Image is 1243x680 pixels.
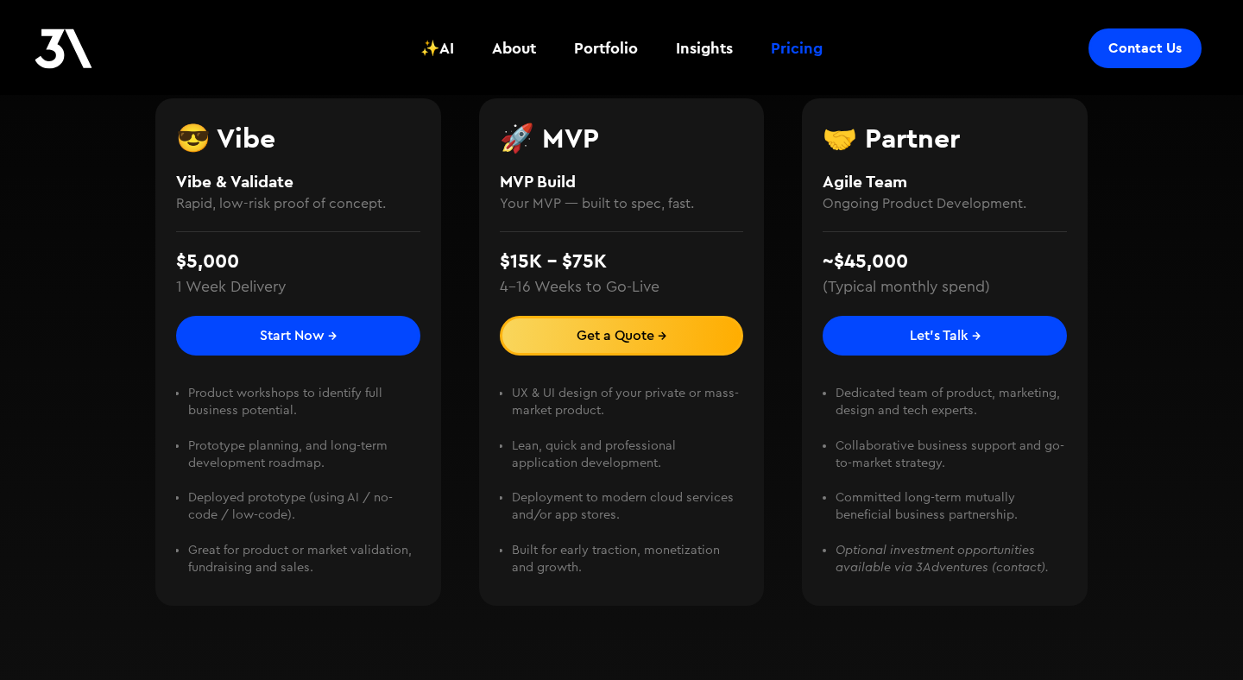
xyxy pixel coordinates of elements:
a: ✨AI [410,16,464,80]
a: Contact Us [1088,28,1202,68]
strong: $15K - $75K [500,249,607,273]
li: Committed long-term mutually beneficial business partnership. ‍ [836,489,1067,541]
li: Dedicated team of product, marketing, design and tech experts. ‍ [836,385,1067,437]
a: Insights [666,16,743,80]
a: Get a Quote → [500,316,744,356]
div: About [492,37,536,60]
div: (Typical monthly spend) [823,276,990,299]
a: Start Now → [176,316,420,356]
div: Pricing [771,37,823,60]
div: 1 Week Delivery [176,276,286,299]
em: Optional investment opportunities available via 3Adventures (contact). [836,544,1049,574]
div: Contact Us [1108,40,1182,57]
div: ~$45,000 [823,247,908,276]
a: Let's Talk → [823,316,1067,356]
li: Deployment to modern cloud services and/or app stores. ‍ [512,489,743,541]
h3: 😎 Vibe [176,124,420,152]
h3: 🚀 MVP [500,124,744,152]
h4: Vibe & Validate [176,169,420,194]
div: Insights [676,37,733,60]
a: Pricing [760,16,833,80]
h4: Ongoing Product Development. [823,193,1067,214]
div: Portfolio [574,37,638,60]
h4: Rapid, low-risk proof of concept. [176,193,420,214]
h4: MVP Build [500,169,744,194]
div: 4–16 Weeks to Go-Live [500,276,659,299]
h4: Agile Team [823,169,1067,194]
h3: 🤝 Partner [823,124,1067,152]
li: Prototype planning, and long-term development roadmap. ‍ [188,438,420,489]
li: Built for early traction, monetization and growth. [512,542,743,576]
h4: Your MVP — built to spec, fast. [500,193,744,214]
a: Portfolio [564,16,648,80]
li: Collaborative business support and go-to-market strategy. ‍ [836,438,1067,489]
li: Lean, quick and professional application development. ‍ [512,438,743,489]
a: About [482,16,546,80]
li: UX & UI design of your private or mass-market product. ‍ [512,385,743,437]
li: Great for product or market validation, fundraising and sales. [188,542,420,576]
div: $5,000 [176,247,239,276]
li: Product workshops to identify full business potential. ‍ [188,385,420,437]
li: Deployed prototype (using AI / no-code / low-code). ‍ [188,489,420,541]
div: ✨AI [420,37,454,60]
